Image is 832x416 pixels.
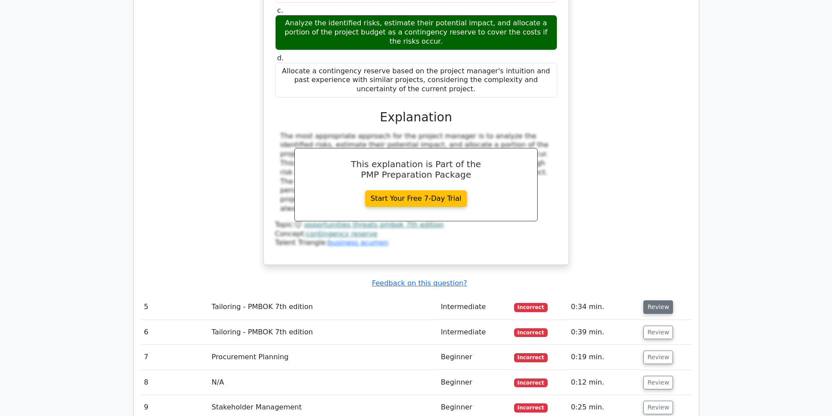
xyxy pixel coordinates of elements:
span: Incorrect [514,353,548,362]
div: Talent Triangle: [275,220,557,248]
div: The most appropriate approach for the project manager is to analyze the identified risks, estimat... [280,132,552,213]
td: Intermediate [437,320,511,345]
h3: Explanation [280,110,552,125]
span: Incorrect [514,403,548,412]
span: Incorrect [514,328,548,337]
button: Review [643,300,673,314]
td: Intermediate [437,295,511,320]
span: Incorrect [514,303,548,312]
button: Review [643,351,673,364]
td: 0:19 min. [567,345,640,370]
a: contingency reserve [306,230,377,238]
span: Incorrect [514,378,548,387]
a: Feedback on this question? [372,279,467,287]
button: Review [643,326,673,339]
div: Allocate a contingency reserve based on the project manager's intuition and past experience with ... [275,63,557,98]
button: Review [643,376,673,389]
div: Concept: [275,230,557,239]
td: Beginner [437,370,511,395]
div: Analyze the identified risks, estimate their potential impact, and allocate a portion of the proj... [275,15,557,50]
td: 0:34 min. [567,295,640,320]
a: business acumen [328,238,388,247]
a: opportunities threats pmbok 7th edition [304,220,444,229]
a: Start Your Free 7-Day Trial [365,190,467,207]
span: d. [277,54,284,62]
td: 8 [141,370,208,395]
td: Tailoring - PMBOK 7th edition [208,320,438,345]
td: Procurement Planning [208,345,438,370]
td: Tailoring - PMBOK 7th edition [208,295,438,320]
td: 0:12 min. [567,370,640,395]
td: 5 [141,295,208,320]
span: c. [277,6,283,14]
td: 6 [141,320,208,345]
td: 0:39 min. [567,320,640,345]
td: 7 [141,345,208,370]
td: Beginner [437,345,511,370]
td: N/A [208,370,438,395]
button: Review [643,401,673,414]
div: Topic: [275,220,557,230]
